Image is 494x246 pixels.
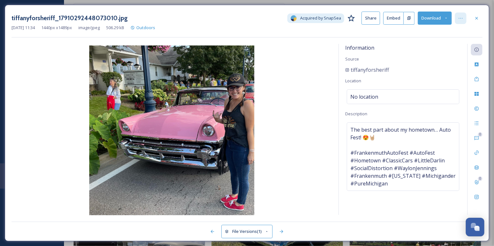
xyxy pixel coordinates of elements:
[362,12,380,25] button: Share
[478,176,482,181] div: 0
[383,12,404,25] button: Embed
[106,25,124,31] span: 506.29 kB
[350,126,456,187] span: The best part about my hometown… Auto Fest! 😍🤘🏼 #FrankenmuthAutoFest #AutoFest #Hometown #Classic...
[136,25,155,30] span: Outdoors
[345,56,359,62] span: Source
[78,25,100,31] span: image/jpeg
[351,66,389,74] span: tiffanyforsheriff
[345,78,361,84] span: Location
[478,132,482,137] div: 0
[12,13,128,23] h3: tiffanyforsheriff_17910292448073010.jpg
[12,25,35,31] span: [DATE] 11:34
[418,12,452,25] button: Download
[466,218,484,236] button: Open Chat
[345,66,389,74] a: tiffanyforsheriff
[345,44,374,51] span: Information
[345,111,367,117] span: Description
[221,225,273,238] button: File Versions(1)
[300,15,341,21] span: Acquired by SnapSea
[41,25,72,31] span: 1440 px x 1489 px
[291,15,297,21] img: snapsea-logo.png
[12,45,332,217] img: 1UwYhBXXbXMpL5fO4IZdmX1C3_JXMOgjV.jpg
[350,93,378,101] span: No location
